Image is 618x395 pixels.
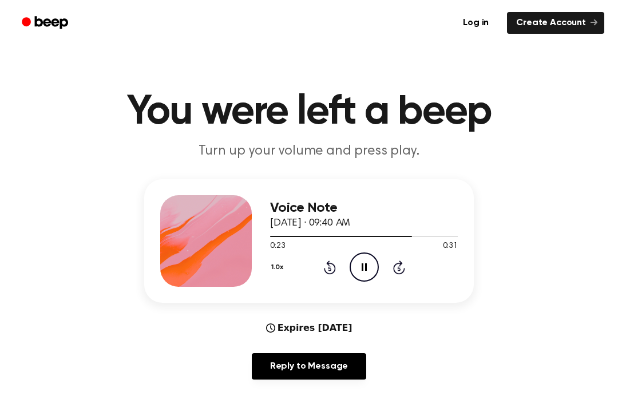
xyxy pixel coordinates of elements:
a: Beep [14,12,78,34]
button: 1.0x [270,258,287,277]
h1: You were left a beep [16,92,602,133]
a: Log in [451,10,500,36]
h3: Voice Note [270,200,458,216]
span: 0:31 [443,240,458,252]
p: Turn up your volume and press play. [89,142,529,161]
div: Expires [DATE] [266,321,352,335]
span: [DATE] · 09:40 AM [270,218,350,228]
a: Create Account [507,12,604,34]
a: Reply to Message [252,353,366,380]
span: 0:23 [270,240,285,252]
